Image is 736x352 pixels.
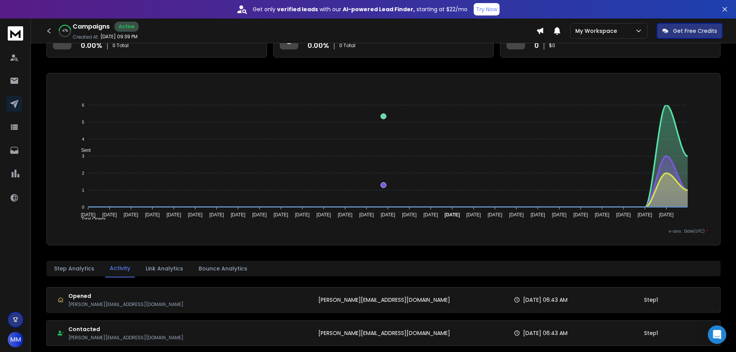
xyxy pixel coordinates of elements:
h1: Contacted [68,325,184,333]
tspan: 6 [82,103,84,107]
p: [DATE] 09:39 PM [100,34,138,40]
p: [DATE] 06:43 AM [523,296,568,304]
button: MM [8,332,23,347]
tspan: [DATE] [488,212,502,218]
tspan: [DATE] [188,212,202,218]
tspan: [DATE] [274,212,288,218]
p: $ 0 [549,43,555,49]
p: 0.00 % [81,40,102,51]
span: Sent [75,148,91,153]
tspan: [DATE] [466,212,481,218]
button: Bounce Analytics [194,260,252,277]
tspan: [DATE] [616,212,631,218]
tspan: [DATE] [359,212,374,218]
p: x-axis : Date(UTC) [59,228,708,234]
p: 47 % [62,29,68,33]
tspan: [DATE] [530,212,545,218]
p: Get only with our starting at $22/mo [253,5,467,13]
p: Try Now [476,5,497,13]
button: Try Now [474,3,500,15]
tspan: [DATE] [573,212,588,218]
p: 0 Total [112,43,129,49]
tspan: [DATE] [124,212,138,218]
tspan: 1 [82,188,84,192]
p: [PERSON_NAME][EMAIL_ADDRESS][DOMAIN_NAME] [318,329,450,337]
span: Total Opens [75,216,106,222]
p: [PERSON_NAME][EMAIL_ADDRESS][DOMAIN_NAME] [68,301,184,308]
tspan: 0 [82,205,84,209]
div: Active [114,22,139,32]
strong: verified leads [277,5,318,13]
strong: AI-powered Lead Finder, [343,5,415,13]
p: 0.00 % [308,40,329,51]
tspan: 4 [82,137,84,141]
tspan: 2 [82,171,84,175]
tspan: [DATE] [637,212,652,218]
p: [PERSON_NAME][EMAIL_ADDRESS][DOMAIN_NAME] [68,335,184,341]
p: 0 Total [339,43,355,49]
tspan: [DATE] [444,212,460,218]
p: 0 [534,40,539,51]
p: [DATE] 06:43 AM [523,329,568,337]
p: Step 1 [644,296,658,304]
img: logo [8,26,23,41]
tspan: [DATE] [595,212,609,218]
div: Open Intercom Messenger [708,325,726,344]
tspan: [DATE] [659,212,674,218]
tspan: [DATE] [231,212,245,218]
tspan: [DATE] [252,212,267,218]
p: Created At: [73,34,99,40]
button: Link Analytics [141,260,188,277]
button: Get Free Credits [657,23,722,39]
tspan: [DATE] [423,212,438,218]
tspan: [DATE] [102,212,117,218]
h1: Campaigns [73,22,110,31]
p: [PERSON_NAME][EMAIL_ADDRESS][DOMAIN_NAME] [318,296,450,304]
tspan: [DATE] [381,212,395,218]
h1: Opened [68,292,184,300]
tspan: [DATE] [402,212,417,218]
p: Step 1 [644,329,658,337]
p: Get Free Credits [673,27,717,35]
tspan: [DATE] [295,212,309,218]
tspan: [DATE] [209,212,224,218]
tspan: 3 [82,154,84,158]
tspan: [DATE] [81,212,95,218]
button: Step Analytics [49,260,99,277]
tspan: [DATE] [167,212,181,218]
p: My Workspace [575,27,620,35]
tspan: [DATE] [316,212,331,218]
tspan: 5 [82,120,84,124]
tspan: [DATE] [145,212,160,218]
tspan: [DATE] [552,212,567,218]
button: Activity [105,260,135,277]
tspan: [DATE] [338,212,352,218]
tspan: [DATE] [509,212,524,218]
